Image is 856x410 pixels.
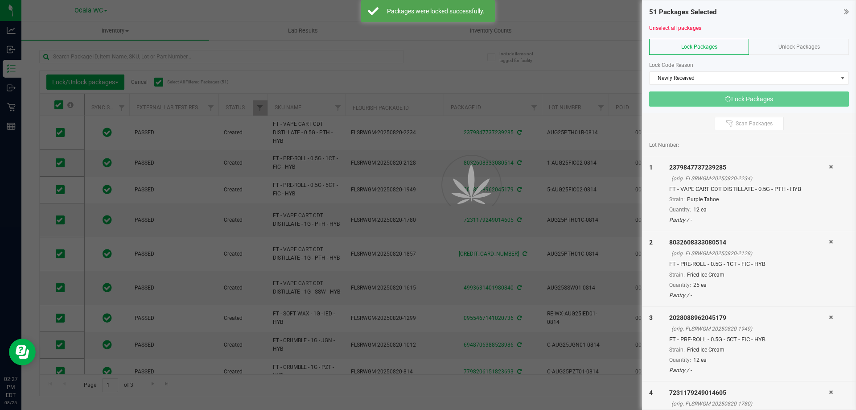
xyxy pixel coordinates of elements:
[649,91,849,107] button: Lock Packages
[687,272,724,278] span: Fried Ice Cream
[669,196,685,203] span: Strain:
[669,207,691,213] span: Quantity:
[736,120,773,127] span: Scan Packages
[693,207,707,213] span: 12 ea
[671,325,829,333] div: (orig. FLSRWGM-20250820-1949)
[687,347,724,353] span: Fried Ice Cream
[681,44,717,50] span: Lock Packages
[669,185,829,194] div: FT - VAPE CART CDT DISTILLATE - 0.5G - PTH - HYB
[669,388,829,398] div: 7231179249014605
[669,272,685,278] span: Strain:
[669,335,829,344] div: FT - PRE-ROLL - 0.5G - 5CT - FIC - HYB
[669,313,829,323] div: 2028088962045179
[9,339,36,365] iframe: Resource center
[649,25,701,31] a: Unselect all packages
[669,163,829,172] div: 2379847737239285
[669,282,691,288] span: Quantity:
[671,400,829,408] div: (orig. FLSRWGM-20250820-1780)
[693,357,707,363] span: 12 ea
[383,7,488,16] div: Packages were locked successfully.
[669,238,829,247] div: 8032608333080514
[693,282,707,288] span: 25 ea
[669,260,829,269] div: FT - PRE-ROLL - 0.5G - 1CT - FIC - HYB
[669,347,685,353] span: Strain:
[650,72,837,84] span: Newly Received
[671,249,829,257] div: (orig. FLSRWGM-20250820-2128)
[669,291,829,299] div: Pantry / -
[649,389,653,396] span: 4
[715,117,784,130] button: Scan Packages
[649,239,653,246] span: 2
[669,216,829,224] div: Pantry / -
[687,196,719,203] span: Purple Tahoe
[778,44,820,50] span: Unlock Packages
[669,357,691,363] span: Quantity:
[671,174,829,182] div: (orig. FLSRWGM-20250820-2234)
[649,62,693,68] span: Lock Code Reason
[669,366,829,374] div: Pantry / -
[649,314,653,321] span: 3
[649,164,653,171] span: 1
[649,141,679,149] span: Lot Number:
